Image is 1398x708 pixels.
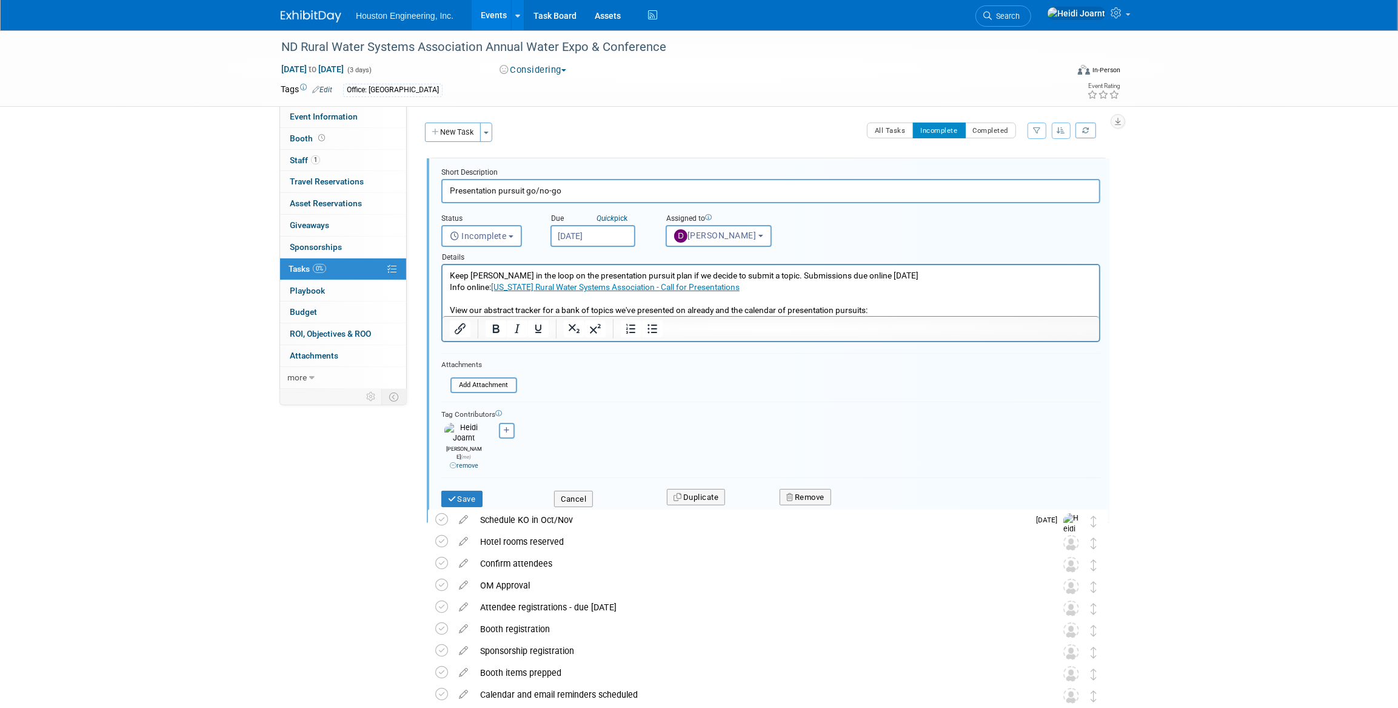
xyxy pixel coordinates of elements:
a: Attachments [280,345,406,366]
button: New Task [425,123,481,142]
img: Unassigned [1063,579,1079,595]
div: Booth registration [474,619,1039,639]
a: ROI, Objectives & ROO [280,323,406,345]
a: Budget [280,302,406,323]
span: Event Information [290,112,358,121]
div: Assigned to [666,214,817,225]
img: Unassigned [1063,535,1079,551]
a: Edit [312,86,332,94]
span: Incomplete [450,231,507,241]
td: Personalize Event Tab Strip [361,389,382,405]
div: Office: [GEOGRAPHIC_DATA] [343,84,443,96]
span: Budget [290,307,317,317]
button: Cancel [554,491,593,508]
div: Schedule KO in Oct/Nov [474,510,1029,530]
button: Completed [965,123,1017,138]
span: Staff [290,155,320,165]
a: Travel Reservations [280,171,406,192]
span: Booth [290,133,327,143]
div: Attachments [441,360,517,370]
span: [DATE] [DATE] [281,64,344,75]
a: edit [453,602,474,613]
td: Tags [281,83,332,97]
a: edit [453,646,474,656]
i: Move task [1091,559,1097,571]
button: Underline [528,320,549,337]
button: Incomplete [913,123,966,138]
div: [PERSON_NAME] [444,444,484,470]
img: Unassigned [1063,644,1079,660]
span: Search [992,12,1020,21]
span: 0% [313,264,326,273]
span: Houston Engineering, Inc. [356,11,453,21]
input: Due Date [550,225,635,247]
div: Hotel rooms reserved [474,531,1039,552]
span: Tasks [289,264,326,274]
img: ExhibitDay [281,10,341,22]
a: Staff1 [280,150,406,171]
div: OM Approval [474,575,1039,596]
img: Unassigned [1063,622,1079,638]
div: Booth items prepped [474,662,1039,683]
img: Unassigned [1063,557,1079,573]
button: Bullet list [642,320,663,337]
span: ROI, Objectives & ROO [290,329,371,339]
a: Giveaways [280,215,406,236]
button: [PERSON_NAME] [666,225,772,247]
div: Confirm attendees [474,553,1039,574]
span: Sponsorships [290,242,342,252]
a: Asset Reservations [280,193,406,214]
i: Move task [1091,516,1097,527]
span: 1 [311,155,320,164]
a: more [280,367,406,388]
img: Format-Inperson.png [1078,65,1090,75]
img: Heidi Joarnt [1047,7,1106,20]
img: Unassigned [1063,666,1079,682]
button: Subscript [564,320,584,337]
a: Refresh [1075,123,1096,138]
a: Search [975,5,1031,27]
i: Move task [1091,538,1097,549]
span: Travel Reservations [290,177,364,186]
div: Calendar and email reminders scheduled [474,684,1039,705]
span: Playbook [290,286,325,295]
div: Attendee registrations - due [DATE] [474,597,1039,618]
div: Sponsorship registration [474,641,1039,661]
span: Attachments [290,351,338,360]
a: edit [453,689,474,700]
button: Save [441,491,483,508]
div: Due [550,214,647,225]
div: Event Format [995,63,1120,81]
span: more [287,373,307,382]
span: Giveaways [290,220,329,230]
a: edit [453,536,474,547]
i: Move task [1091,669,1097,680]
button: Considering [495,64,571,76]
i: Move task [1091,690,1097,702]
span: to [307,64,318,74]
a: Booth [280,128,406,149]
a: edit [453,667,474,678]
button: Superscript [585,320,606,337]
img: Heidi Joarnt [444,423,484,444]
i: Move task [1091,625,1097,636]
div: Short Description [441,167,1100,179]
button: Italic [507,320,527,337]
iframe: Rich Text Area [443,265,1099,316]
i: Quick [597,214,614,223]
button: Incomplete [441,225,522,247]
div: ND Rural Water Systems Association Annual Water Expo & Conference [277,36,1049,58]
a: Tasks0% [280,258,406,280]
button: Duplicate [667,489,725,506]
img: Unassigned [1063,688,1079,704]
i: Move task [1091,647,1097,658]
div: Event Rating [1087,83,1120,89]
span: Booth not reserved yet [316,133,327,143]
a: edit [453,580,474,591]
a: remove [450,462,478,470]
